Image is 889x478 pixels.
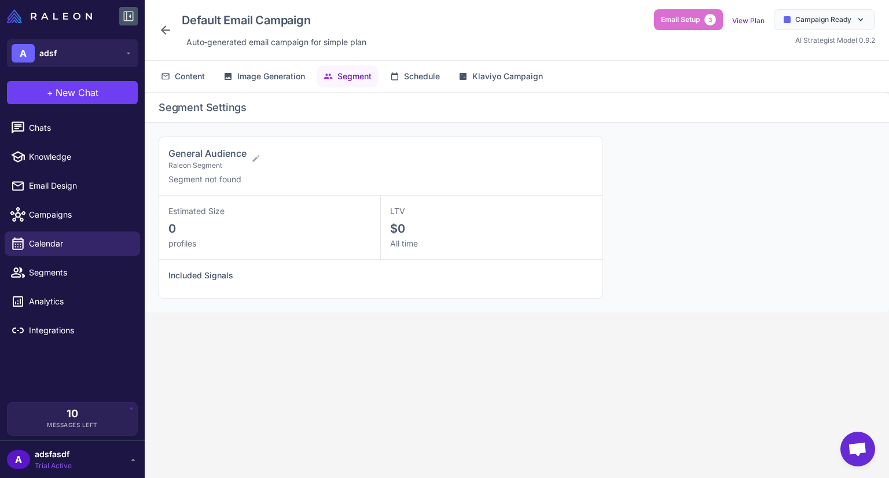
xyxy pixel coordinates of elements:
button: Segment [317,65,379,87]
a: Chats [5,116,140,140]
h4: Included Signals [168,269,593,282]
span: Segments [29,266,131,279]
a: Campaigns [5,203,140,227]
a: Email Design [5,174,140,198]
a: Raleon Logo [7,9,97,23]
div: Click to edit description [182,34,371,51]
button: +New Chat [7,81,138,104]
span: Email Design [29,179,131,192]
button: Email Setup3 [654,9,723,30]
span: Messages Left [47,421,98,429]
span: Campaign Ready [795,14,851,25]
span: 0 [168,222,176,236]
span: Auto‑generated email campaign for simple plan [186,36,366,49]
span: AI Strategist Model 0.9.2 [795,36,875,45]
a: Segments [5,260,140,285]
div: A [12,44,35,62]
span: Analytics [29,295,131,308]
span: Chats [29,122,131,134]
span: Klaviyo Campaign [472,70,543,83]
span: Trial Active [35,461,72,471]
button: Aadsf [7,39,138,67]
button: Content [154,65,212,87]
a: View Plan [732,16,765,25]
div: profiles [168,237,371,250]
div: Estimated Size [168,205,371,218]
span: General Audience [168,148,247,159]
span: Content [175,70,205,83]
button: Image Generation [216,65,312,87]
span: Campaigns [29,208,131,221]
span: $0 [390,222,405,236]
span: Image Generation [237,70,305,83]
div: Click to edit campaign name [177,9,371,31]
span: 3 [704,14,716,25]
a: Integrations [5,318,140,343]
a: Knowledge [5,145,140,169]
div: Open chat [840,432,875,466]
h2: Segment Settings [159,100,875,115]
span: Segment not found [168,174,241,184]
button: Schedule [383,65,447,87]
span: Raleon Segment [168,160,247,171]
span: New Chat [56,86,98,100]
span: + [47,86,53,100]
span: adsfasdf [35,448,72,461]
span: Email Setup [661,14,700,25]
a: Calendar [5,231,140,256]
span: adsf [39,47,57,60]
span: Segment [337,70,372,83]
div: LTV [390,205,593,218]
span: Calendar [29,237,131,250]
div: All time [390,237,593,250]
span: 10 [67,409,78,419]
button: Klaviyo Campaign [451,65,550,87]
button: Edit segment [251,154,260,163]
span: Integrations [29,324,131,337]
span: Schedule [404,70,440,83]
img: Raleon Logo [7,9,92,23]
span: Knowledge [29,150,131,163]
a: Analytics [5,289,140,314]
div: A [7,450,30,469]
